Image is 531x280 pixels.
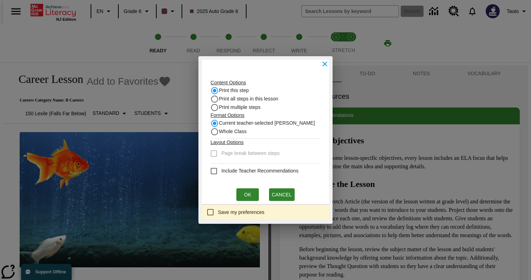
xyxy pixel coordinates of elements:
button: Ok, Will open in new browser window or tab [236,188,259,201]
span: Include Teacher Recommendations [221,167,298,175]
p: Content Options [210,79,320,86]
p: Layout Options [210,139,320,146]
span: Whole Class [219,128,247,135]
button: Cancel [269,188,295,201]
span: Save my preferences [218,209,264,216]
span: Print multiple steps [219,104,260,111]
button: Close [317,56,333,72]
span: Print this step [219,87,249,94]
span: Current teacher-selected [PERSON_NAME] [219,119,315,127]
p: Format Options [210,112,320,119]
span: Page break between steps [221,150,280,157]
span: Print all steps in this lesson [219,95,278,103]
